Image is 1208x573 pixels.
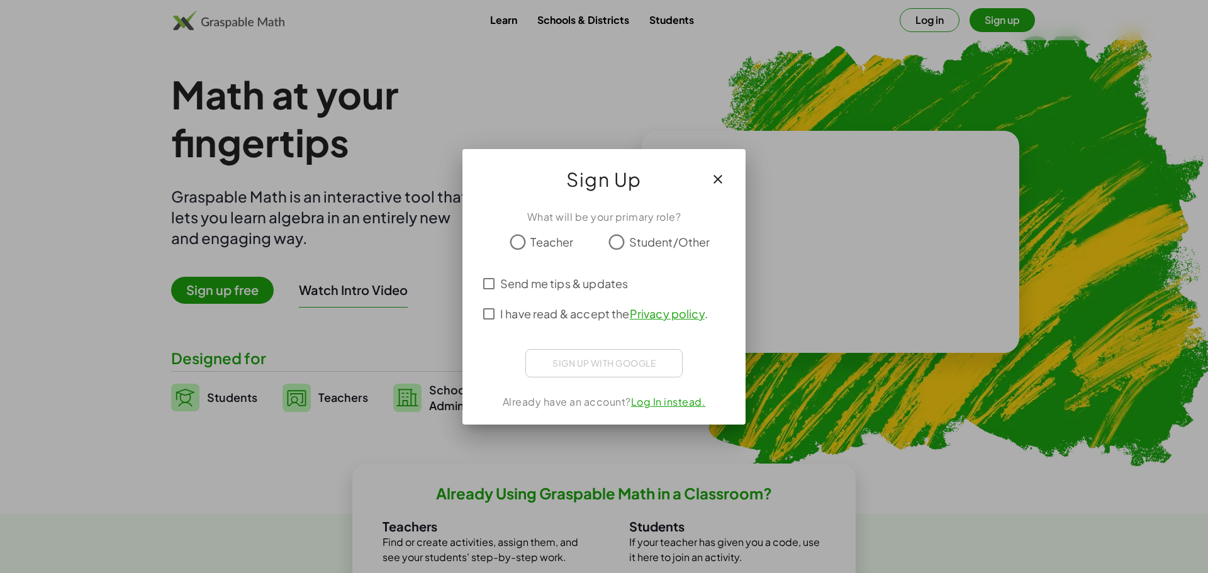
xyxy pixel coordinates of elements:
[631,395,706,408] a: Log In instead.
[500,275,628,292] span: Send me tips & updates
[629,233,710,250] span: Student/Other
[566,164,642,194] span: Sign Up
[478,209,730,225] div: What will be your primary role?
[630,306,705,321] a: Privacy policy
[530,233,573,250] span: Teacher
[500,305,708,322] span: I have read & accept the .
[478,394,730,409] div: Already have an account?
